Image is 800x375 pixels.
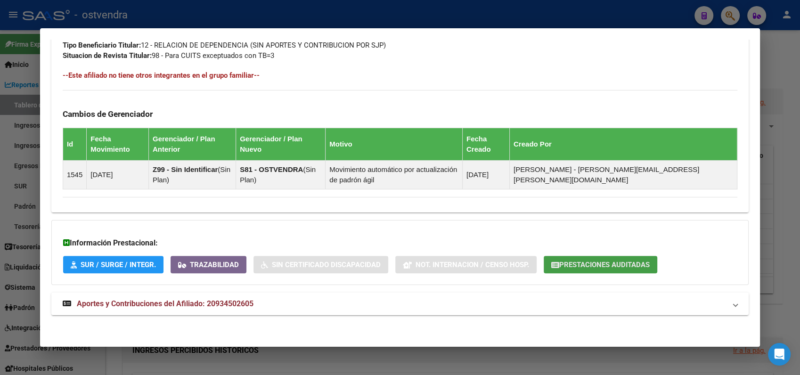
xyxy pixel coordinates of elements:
[63,237,737,249] h3: Información Prestacional:
[236,128,326,161] th: Gerenciador / Plan Nuevo
[236,161,326,189] td: ( )
[51,293,749,315] mat-expansion-panel-header: Aportes y Contribuciones del Afiliado: 20934502605
[416,261,529,269] span: Not. Internacion / Censo Hosp.
[63,109,737,119] h3: Cambios de Gerenciador
[326,128,463,161] th: Motivo
[462,161,509,189] td: [DATE]
[509,128,737,161] th: Creado Por
[395,256,537,273] button: Not. Internacion / Censo Hosp.
[63,128,86,161] th: Id
[77,299,253,308] span: Aportes y Contribuciones del Afiliado: 20934502605
[63,70,737,81] h4: --Este afiliado no tiene otros integrantes en el grupo familiar--
[63,51,152,60] strong: Situacion de Revista Titular:
[509,161,737,189] td: [PERSON_NAME] - [PERSON_NAME][EMAIL_ADDRESS][PERSON_NAME][DOMAIN_NAME]
[87,161,149,189] td: [DATE]
[253,256,388,273] button: Sin Certificado Discapacidad
[148,128,236,161] th: Gerenciador / Plan Anterior
[63,51,274,60] span: 98 - Para CUITS exceptuados con TB=3
[544,256,657,273] button: Prestaciones Auditadas
[87,128,149,161] th: Fecha Movimiento
[148,161,236,189] td: ( )
[171,256,246,273] button: Trazabilidad
[153,165,218,173] strong: Z99 - Sin Identificar
[462,128,509,161] th: Fecha Creado
[190,261,239,269] span: Trazabilidad
[326,161,463,189] td: Movimiento automático por actualización de padrón ágil
[63,41,141,49] strong: Tipo Beneficiario Titular:
[272,261,381,269] span: Sin Certificado Discapacidad
[63,41,386,49] span: 12 - RELACION DE DEPENDENCIA (SIN APORTES Y CONTRIBUCION POR SJP)
[63,161,86,189] td: 1545
[768,343,791,366] div: Open Intercom Messenger
[63,256,163,273] button: SUR / SURGE / INTEGR.
[559,261,650,269] span: Prestaciones Auditadas
[240,165,303,173] strong: S81 - OSTVENDRA
[81,261,156,269] span: SUR / SURGE / INTEGR.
